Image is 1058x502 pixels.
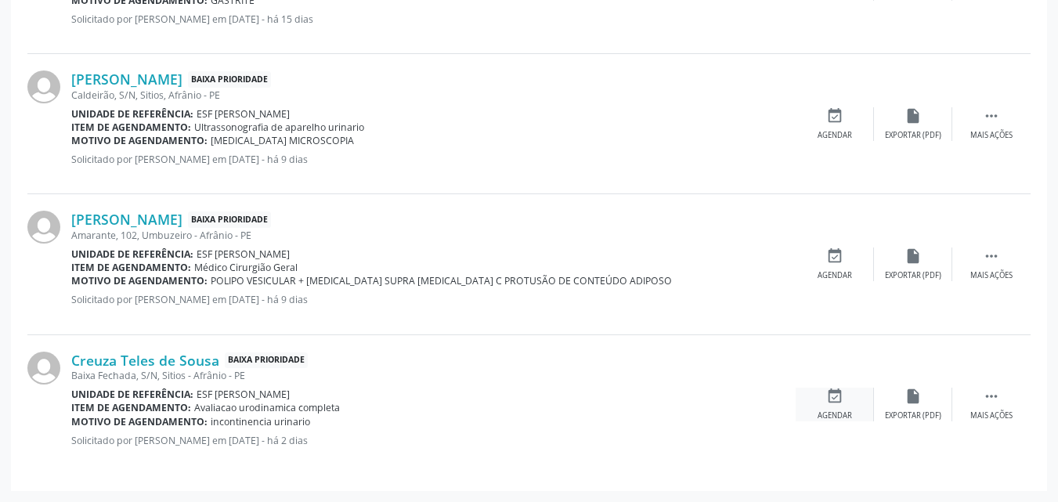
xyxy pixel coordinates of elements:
div: Amarante, 102, Umbuzeiro - Afrânio - PE [71,229,796,242]
b: Motivo de agendamento: [71,274,208,287]
span: Ultrassonografia de aparelho urinario [194,121,364,134]
div: Exportar (PDF) [885,270,941,281]
span: ESF [PERSON_NAME] [197,388,290,401]
div: Exportar (PDF) [885,410,941,421]
div: Agendar [818,410,852,421]
b: Item de agendamento: [71,261,191,274]
span: [MEDICAL_DATA] MICROSCOPIA [211,134,354,147]
b: Unidade de referência: [71,107,193,121]
i: insert_drive_file [905,107,922,125]
p: Solicitado por [PERSON_NAME] em [DATE] - há 15 dias [71,13,796,26]
p: Solicitado por [PERSON_NAME] em [DATE] - há 9 dias [71,293,796,306]
span: POLIPO VESICULAR + [MEDICAL_DATA] SUPRA [MEDICAL_DATA] C PROTUSÃO DE CONTEÚDO ADIPOSO [211,274,672,287]
i: event_available [826,388,843,405]
i: event_available [826,247,843,265]
i:  [983,107,1000,125]
span: Baixa Prioridade [188,71,271,88]
div: Mais ações [970,270,1013,281]
span: incontinencia urinario [211,415,310,428]
a: [PERSON_NAME] [71,211,182,228]
i:  [983,388,1000,405]
b: Motivo de agendamento: [71,134,208,147]
i: insert_drive_file [905,388,922,405]
div: Agendar [818,270,852,281]
span: Médico Cirurgião Geral [194,261,298,274]
b: Unidade de referência: [71,388,193,401]
span: Baixa Prioridade [225,352,308,369]
div: Agendar [818,130,852,141]
p: Solicitado por [PERSON_NAME] em [DATE] - há 2 dias [71,434,796,447]
span: Avaliacao urodinamica completa [194,401,340,414]
div: Baixa Fechada, S/N, Sitios - Afrânio - PE [71,369,796,382]
span: ESF [PERSON_NAME] [197,107,290,121]
div: Mais ações [970,130,1013,141]
span: ESF [PERSON_NAME] [197,247,290,261]
b: Unidade de referência: [71,247,193,261]
a: [PERSON_NAME] [71,70,182,88]
a: Creuza Teles de Sousa [71,352,219,369]
p: Solicitado por [PERSON_NAME] em [DATE] - há 9 dias [71,153,796,166]
b: Item de agendamento: [71,401,191,414]
div: Exportar (PDF) [885,130,941,141]
span: Baixa Prioridade [188,211,271,228]
img: img [27,211,60,244]
i: insert_drive_file [905,247,922,265]
img: img [27,70,60,103]
i: event_available [826,107,843,125]
b: Motivo de agendamento: [71,415,208,428]
b: Item de agendamento: [71,121,191,134]
i:  [983,247,1000,265]
div: Mais ações [970,410,1013,421]
img: img [27,352,60,385]
div: Caldeirão, S/N, Sitios, Afrânio - PE [71,88,796,102]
